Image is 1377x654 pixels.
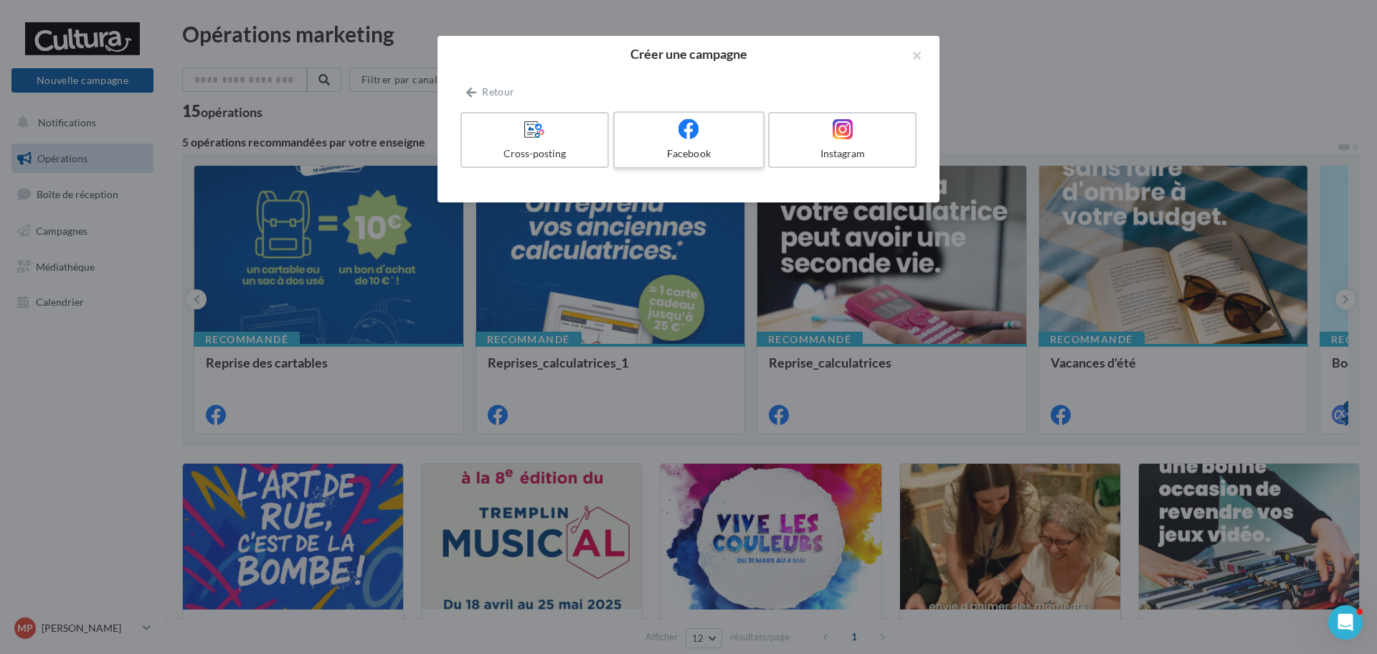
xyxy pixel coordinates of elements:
[460,83,520,101] button: Retour
[468,146,602,161] div: Cross-posting
[620,146,757,161] div: Facebook
[1328,605,1363,640] iframe: Intercom live chat
[775,146,909,161] div: Instagram
[460,47,917,60] h2: Créer une campagne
